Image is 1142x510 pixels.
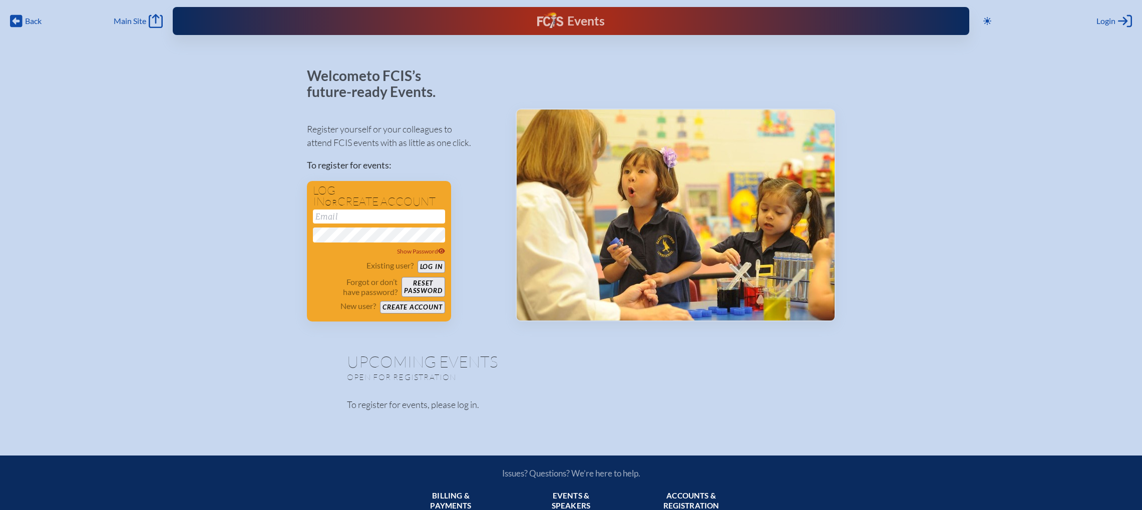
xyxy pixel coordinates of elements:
span: Main Site [114,16,146,26]
button: Resetpassword [402,277,445,297]
p: Welcome to FCIS’s future-ready Events. [307,68,447,99]
p: Forgot or don’t have password? [313,277,398,297]
p: Existing user? [366,260,414,270]
p: To register for events, please log in. [347,398,796,411]
p: Register yourself or your colleagues to attend FCIS events with as little as one click. [307,122,500,149]
a: Main Site [114,14,163,28]
span: Show Password [397,247,445,255]
div: FCIS Events — Future ready [388,12,754,30]
span: or [325,197,337,207]
button: Create account [380,301,445,313]
p: Issues? Questions? We’re here to help. [395,468,747,478]
input: Email [313,209,445,223]
h1: Log in create account [313,185,445,207]
p: To register for events: [307,158,500,172]
h1: Upcoming Events [347,353,796,369]
button: Log in [418,260,445,273]
span: Login [1096,16,1115,26]
img: Events [517,109,835,320]
span: Back [25,16,42,26]
p: Open for registration [347,372,611,382]
p: New user? [340,301,376,311]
